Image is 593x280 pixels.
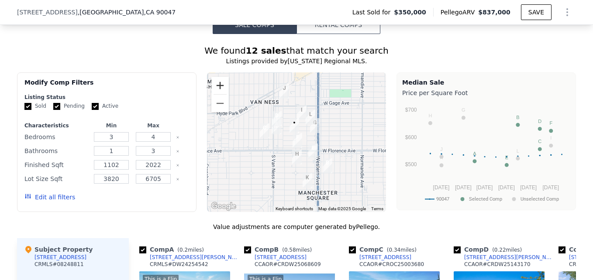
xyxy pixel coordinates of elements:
[34,261,84,268] div: CRMLS # 08248811
[359,254,411,261] div: [STREET_ADDRESS]
[469,196,502,202] text: Selected Comp
[211,77,229,94] button: Zoom in
[24,122,89,129] div: Characteristics
[53,102,85,110] label: Pending
[17,8,78,17] span: [STREET_ADDRESS]
[489,247,525,253] span: ( miles)
[24,94,189,101] div: Listing Status
[318,206,366,211] span: Map data ©2025 Google
[276,80,293,102] div: 6200 Cimarron St
[383,247,420,253] span: ( miles)
[24,193,75,201] button: Edit all filters
[454,245,525,254] div: Comp D
[78,8,176,17] span: , [GEOGRAPHIC_DATA]
[24,245,93,254] div: Subject Property
[92,102,118,110] label: Active
[402,99,570,208] svg: A chart.
[464,254,555,261] div: [STREET_ADDRESS][PERSON_NAME]
[179,247,188,253] span: 0.2
[433,184,450,191] text: [DATE]
[255,254,307,261] div: [STREET_ADDRESS]
[520,184,537,191] text: [DATE]
[144,9,176,16] span: , CA 90047
[244,245,315,254] div: Comp B
[255,261,321,268] div: CCAOR # CRDW25068609
[559,3,576,21] button: Show Options
[24,102,46,110] label: Sold
[436,196,449,202] text: 90047
[139,254,241,261] a: [STREET_ADDRESS][PERSON_NAME]
[405,161,417,167] text: $500
[517,148,519,154] text: L
[542,184,559,191] text: [DATE]
[17,222,576,231] div: Value adjustments are computer generated by Pellego .
[319,155,336,177] div: 7531 S Harvard Blvd
[284,247,296,253] span: 0.58
[394,8,426,17] span: $350,000
[440,147,443,152] text: J
[305,140,321,162] div: 1820 W 73rd St
[53,103,60,110] input: Pending
[550,135,552,140] text: I
[464,261,531,268] div: CCAOR # CRDW25143170
[17,44,576,57] div: We found that match your search
[402,78,570,87] div: Median Sale
[349,245,420,254] div: Comp C
[505,155,508,160] text: E
[209,201,238,212] img: Google
[244,254,307,261] a: [STREET_ADDRESS]
[289,146,305,168] div: 1952 W 74th St
[302,106,319,128] div: 1840 W 66th St
[286,115,303,137] div: 2000 W 68th St
[296,16,380,34] button: Rental Comps
[538,119,541,124] text: D
[269,108,285,130] div: 6617 Haas Ave
[405,107,417,113] text: $700
[473,151,476,156] text: A
[389,247,400,253] span: 0.34
[24,131,89,143] div: Bedrooms
[246,45,286,56] strong: 12 sales
[150,254,241,261] div: [STREET_ADDRESS][PERSON_NAME]
[405,134,417,140] text: $600
[211,95,229,112] button: Zoom out
[352,8,394,17] span: Last Sold for
[24,159,89,171] div: Finished Sqft
[209,201,238,212] a: Open this area in Google Maps (opens a new window)
[516,115,519,120] text: B
[349,254,411,261] a: [STREET_ADDRESS]
[256,120,273,142] div: 6752 2nd Ave
[521,4,552,20] button: SAVE
[455,184,472,191] text: [DATE]
[24,103,31,110] input: Sold
[174,247,207,253] span: ( miles)
[441,8,479,17] span: Pellego ARV
[276,206,313,212] button: Keyboard shortcuts
[521,196,559,202] text: Unselected Comp
[494,247,506,253] span: 0.22
[268,116,285,138] div: 6815 Haas Ave
[538,139,541,144] text: C
[402,87,570,99] div: Price per Square Foot
[299,170,316,191] div: 1858 W 78th St
[92,103,99,110] input: Active
[92,122,131,129] div: Min
[462,107,465,113] text: G
[289,130,306,151] div: 1954 W 71st St
[176,178,179,181] button: Clear
[24,145,89,157] div: Bathrooms
[549,120,552,126] text: F
[150,261,208,268] div: CRMLS # DW24254542
[34,254,86,261] div: [STREET_ADDRESS]
[17,57,576,65] div: Listings provided by [US_STATE] Regional MLS .
[139,245,207,254] div: Comp A
[454,254,555,261] a: [STREET_ADDRESS][PERSON_NAME]
[24,173,89,185] div: Lot Size Sqft
[213,16,296,34] button: Sale Comps
[24,78,189,94] div: Modify Comp Filters
[440,155,443,160] text: K
[279,247,315,253] span: ( miles)
[371,206,383,211] a: Terms (opens in new tab)
[293,102,310,124] div: 1926 W 65th Pl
